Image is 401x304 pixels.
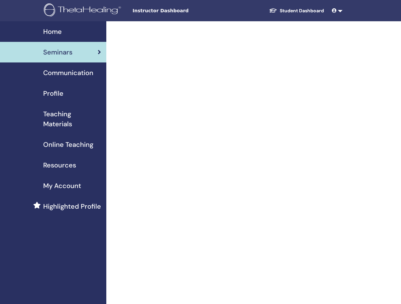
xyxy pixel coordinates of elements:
span: Teaching Materials [43,109,101,129]
span: Online Teaching [43,140,93,150]
a: Student Dashboard [264,5,329,17]
span: Home [43,27,62,37]
span: Communication [43,68,93,78]
span: Profile [43,88,63,98]
img: logo.png [44,3,123,18]
img: graduation-cap-white.svg [269,8,277,13]
span: Highlighted Profile [43,201,101,211]
span: Seminars [43,47,72,57]
span: Resources [43,160,76,170]
span: Instructor Dashboard [133,7,232,14]
span: My Account [43,181,81,191]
